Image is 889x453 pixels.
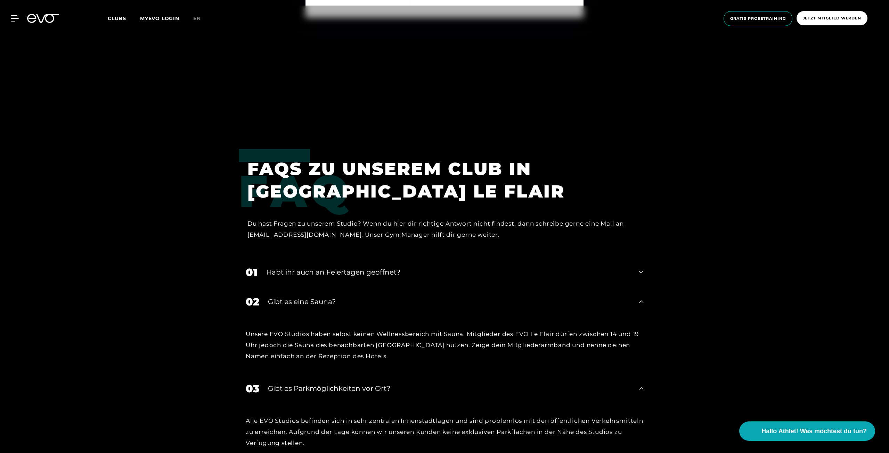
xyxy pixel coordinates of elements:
div: 02 [246,294,259,310]
div: Gibt es Parkmöglichkeiten vor Ort? [268,383,630,394]
div: Habt ihr auch an Feiertagen geöffnet? [266,267,630,277]
span: Hallo Athlet! Was möchtest du tun? [761,427,867,436]
a: MYEVO LOGIN [140,15,179,22]
div: Alle EVO Studios befinden sich in sehr zentralen Innenstadtlagen und sind problemlos mit den öffe... [246,415,643,449]
button: Hallo Athlet! Was möchtest du tun? [739,421,875,441]
a: Clubs [108,15,140,22]
div: 01 [246,265,258,280]
span: Clubs [108,15,126,22]
a: en [193,15,209,23]
div: Gibt es eine Sauna? [268,296,630,307]
a: Jetzt Mitglied werden [794,11,870,26]
div: Unsere EVO Studios haben selbst keinen Wellnessbereich mit Sauna. Mitglieder des EVO Le Flair dür... [246,328,643,362]
span: Gratis Probetraining [730,16,786,22]
h1: FAQS ZU UNSEREM CLUB IN [GEOGRAPHIC_DATA] LE FLAIR [247,158,633,203]
a: Gratis Probetraining [721,11,794,26]
span: Jetzt Mitglied werden [803,15,861,21]
div: Du hast Fragen zu unserem Studio? Wenn du hier dir richtige Antwort nicht findest, dann schreibe ... [247,218,633,241]
div: 03 [246,381,259,396]
span: en [193,15,201,22]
